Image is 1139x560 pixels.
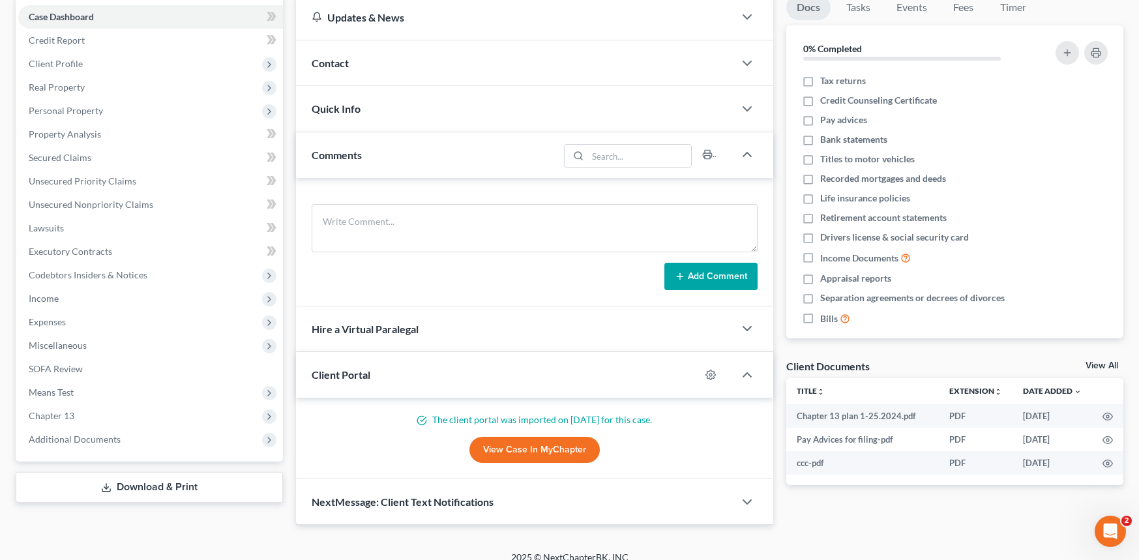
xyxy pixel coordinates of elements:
[1074,388,1082,396] i: expand_more
[29,175,136,186] span: Unsecured Priority Claims
[18,216,283,240] a: Lawsuits
[312,102,361,115] span: Quick Info
[820,192,910,205] span: Life insurance policies
[29,81,85,93] span: Real Property
[817,388,825,396] i: unfold_more
[1095,516,1126,547] iframe: Intercom live chat
[820,94,937,107] span: Credit Counseling Certificate
[18,5,283,29] a: Case Dashboard
[16,472,283,503] a: Download & Print
[18,193,283,216] a: Unsecured Nonpriority Claims
[29,152,91,163] span: Secured Claims
[29,105,103,116] span: Personal Property
[29,246,112,257] span: Executory Contracts
[469,437,600,463] a: View Case in MyChapter
[29,58,83,69] span: Client Profile
[29,128,101,140] span: Property Analysis
[29,11,94,22] span: Case Dashboard
[29,269,147,280] span: Codebtors Insiders & Notices
[797,386,825,396] a: Titleunfold_more
[18,357,283,381] a: SOFA Review
[786,451,939,475] td: ccc-pdf
[18,29,283,52] a: Credit Report
[312,413,758,426] p: The client portal was imported on [DATE] for this case.
[18,240,283,263] a: Executory Contracts
[29,199,153,210] span: Unsecured Nonpriority Claims
[29,35,85,46] span: Credit Report
[994,388,1002,396] i: unfold_more
[29,387,74,398] span: Means Test
[29,316,66,327] span: Expenses
[939,451,1013,475] td: PDF
[1013,404,1092,428] td: [DATE]
[820,231,969,244] span: Drivers license & social security card
[18,123,283,146] a: Property Analysis
[820,153,915,166] span: Titles to motor vehicles
[820,113,867,126] span: Pay advices
[312,10,718,24] div: Updates & News
[786,404,939,428] td: Chapter 13 plan 1-25.2024.pdf
[1013,451,1092,475] td: [DATE]
[312,368,370,381] span: Client Portal
[29,222,64,233] span: Lawsuits
[664,263,758,290] button: Add Comment
[803,43,862,54] strong: 0% Completed
[312,149,362,161] span: Comments
[312,57,349,69] span: Contact
[820,252,898,265] span: Income Documents
[820,172,946,185] span: Recorded mortgages and deeds
[786,428,939,451] td: Pay Advices for filing-pdf
[18,146,283,169] a: Secured Claims
[1121,516,1132,526] span: 2
[587,145,691,167] input: Search...
[939,428,1013,451] td: PDF
[939,404,1013,428] td: PDF
[820,312,838,325] span: Bills
[1023,386,1082,396] a: Date Added expand_more
[820,133,887,146] span: Bank statements
[29,293,59,304] span: Income
[312,495,494,508] span: NextMessage: Client Text Notifications
[820,272,891,285] span: Appraisal reports
[820,74,866,87] span: Tax returns
[949,386,1002,396] a: Extensionunfold_more
[1086,361,1118,370] a: View All
[29,340,87,351] span: Miscellaneous
[312,323,419,335] span: Hire a Virtual Paralegal
[29,410,74,421] span: Chapter 13
[29,363,83,374] span: SOFA Review
[18,169,283,193] a: Unsecured Priority Claims
[820,211,947,224] span: Retirement account statements
[786,359,870,373] div: Client Documents
[820,291,1005,304] span: Separation agreements or decrees of divorces
[1013,428,1092,451] td: [DATE]
[29,434,121,445] span: Additional Documents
